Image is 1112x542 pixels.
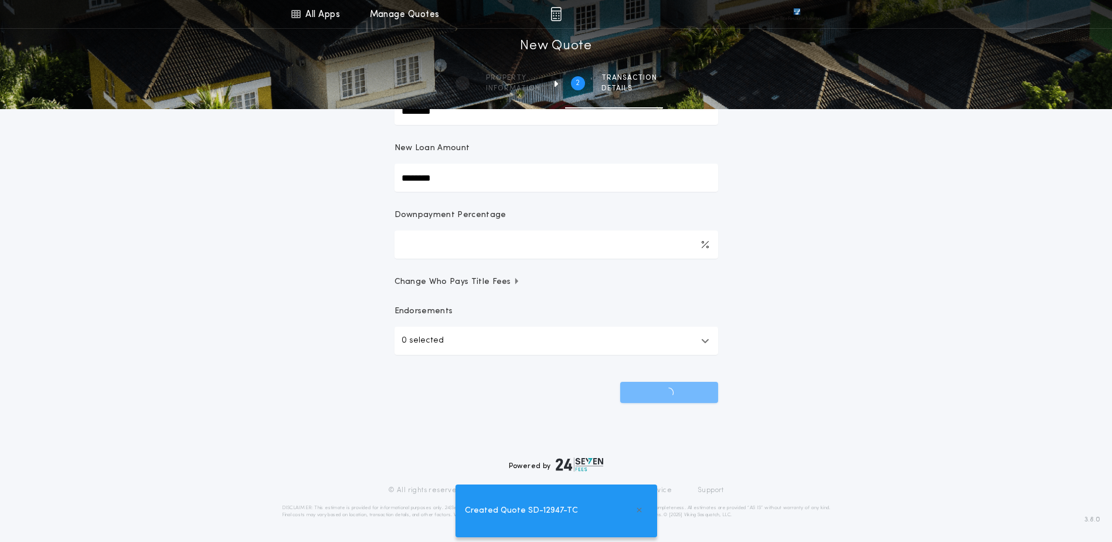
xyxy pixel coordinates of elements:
span: Property [486,73,540,83]
button: 0 selected [395,327,718,355]
span: Transaction [601,73,657,83]
span: information [486,84,540,93]
p: Endorsements [395,306,718,317]
input: Sale Price [395,97,718,125]
div: Powered by [509,458,604,472]
p: Downpayment Percentage [395,209,506,221]
h1: New Quote [520,37,591,56]
img: logo [556,458,604,472]
img: vs-icon [772,8,821,20]
h2: 2 [576,79,580,88]
input: Downpayment Percentage [395,231,718,259]
span: Created Quote SD-12947-TC [465,504,578,517]
p: 0 selected [402,334,444,348]
img: img [550,7,562,21]
input: New Loan Amount [395,164,718,192]
span: Change Who Pays Title Fees [395,276,521,288]
button: Change Who Pays Title Fees [395,276,718,288]
p: New Loan Amount [395,143,470,154]
span: details [601,84,657,93]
